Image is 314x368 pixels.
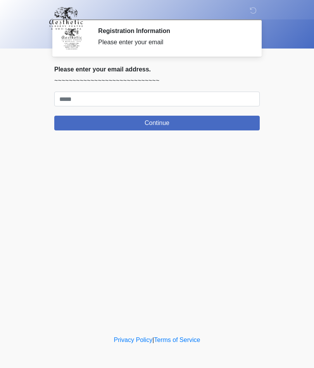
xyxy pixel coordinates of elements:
[154,337,200,343] a: Terms of Service
[47,6,86,31] img: Aesthetic Surgery Centre, PLLC Logo
[98,38,248,47] div: Please enter your email
[152,337,154,343] a: |
[54,76,260,85] p: ~~~~~~~~~~~~~~~~~~~~~~~~~~~~~
[60,27,83,50] img: Agent Avatar
[54,116,260,130] button: Continue
[54,66,260,73] h2: Please enter your email address.
[114,337,153,343] a: Privacy Policy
